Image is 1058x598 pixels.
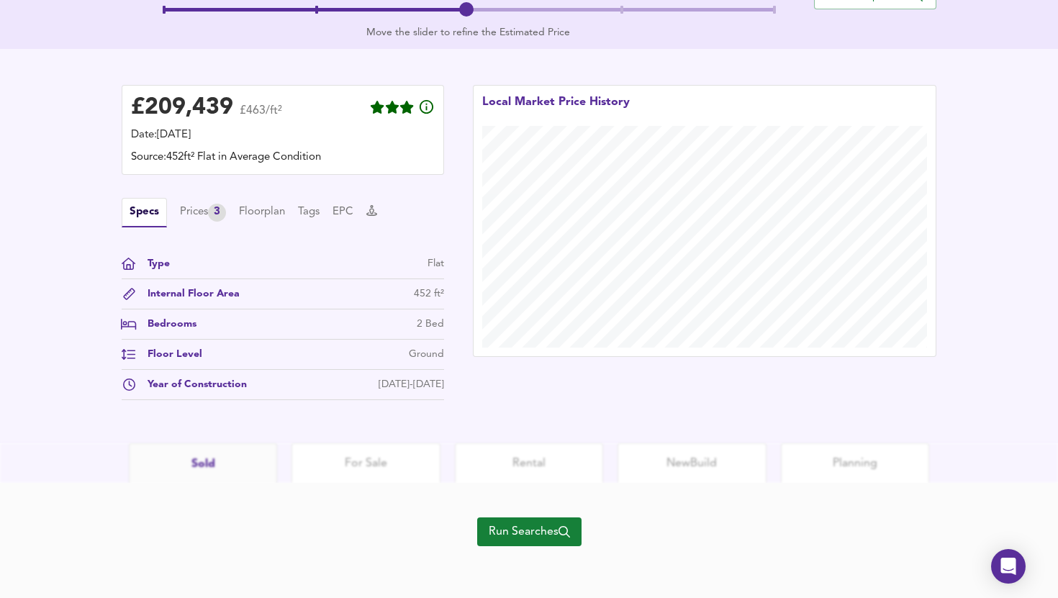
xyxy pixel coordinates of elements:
[239,204,285,220] button: Floorplan
[240,105,282,126] span: £463/ft²
[991,549,1026,584] div: Open Intercom Messenger
[298,204,320,220] button: Tags
[136,286,240,302] div: Internal Floor Area
[131,127,435,143] div: Date: [DATE]
[136,347,202,362] div: Floor Level
[122,198,167,227] button: Specs
[136,377,247,392] div: Year of Construction
[131,150,435,166] div: Source: 452ft² Flat in Average Condition
[417,317,444,332] div: 2 Bed
[414,286,444,302] div: 452 ft²
[477,517,582,546] button: Run Searches
[136,256,170,271] div: Type
[180,204,226,222] div: Prices
[482,94,630,126] div: Local Market Price History
[131,97,233,119] div: £ 209,439
[163,25,774,40] div: Move the slider to refine the Estimated Price
[379,377,444,392] div: [DATE]-[DATE]
[333,204,353,220] button: EPC
[489,522,570,542] span: Run Searches
[409,347,444,362] div: Ground
[136,317,196,332] div: Bedrooms
[180,204,226,222] button: Prices3
[208,204,226,222] div: 3
[428,256,444,271] div: Flat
